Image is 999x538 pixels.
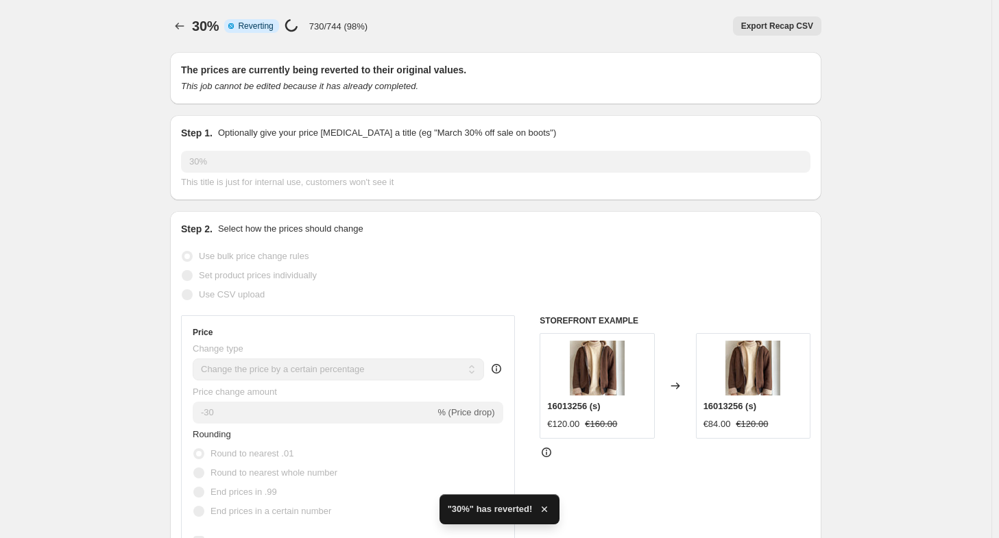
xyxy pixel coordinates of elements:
[490,362,503,376] div: help
[585,417,617,431] strike: €160.00
[210,506,331,516] span: End prices in a certain number
[193,429,231,439] span: Rounding
[547,401,600,411] span: 16013256 (s)
[570,341,625,395] img: 3C883163-BC2A-413A-9535-9F01DCCF48D7_80x.jpg
[741,21,813,32] span: Export Recap CSV
[193,343,243,354] span: Change type
[192,19,219,34] span: 30%
[736,417,768,431] strike: €120.00
[725,341,780,395] img: 3C883163-BC2A-413A-9535-9F01DCCF48D7_80x.jpg
[181,126,213,140] h2: Step 1.
[181,151,810,173] input: 30% off holiday sale
[218,126,556,140] p: Optionally give your price [MEDICAL_DATA] a title (eg "March 30% off sale on boots")
[181,222,213,236] h2: Step 2.
[181,63,810,77] h2: The prices are currently being reverted to their original values.
[437,407,494,417] span: % (Price drop)
[238,21,273,32] span: Reverting
[210,487,277,497] span: End prices in .99
[193,387,277,397] span: Price change amount
[193,402,435,424] input: -15
[181,81,418,91] i: This job cannot be edited because it has already completed.
[218,222,363,236] p: Select how the prices should change
[703,417,731,431] div: €84.00
[540,315,810,326] h6: STOREFRONT EXAMPLE
[199,251,309,261] span: Use bulk price change rules
[448,502,533,516] span: "30%" has reverted!
[170,16,189,36] button: Price change jobs
[309,21,368,32] p: 730/744 (98%)
[733,16,821,36] button: Export Recap CSV
[703,401,756,411] span: 16013256 (s)
[547,417,579,431] div: €120.00
[193,327,213,338] h3: Price
[210,448,293,458] span: Round to nearest .01
[181,177,394,187] span: This title is just for internal use, customers won't see it
[199,289,265,299] span: Use CSV upload
[199,270,317,280] span: Set product prices individually
[210,467,337,478] span: Round to nearest whole number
